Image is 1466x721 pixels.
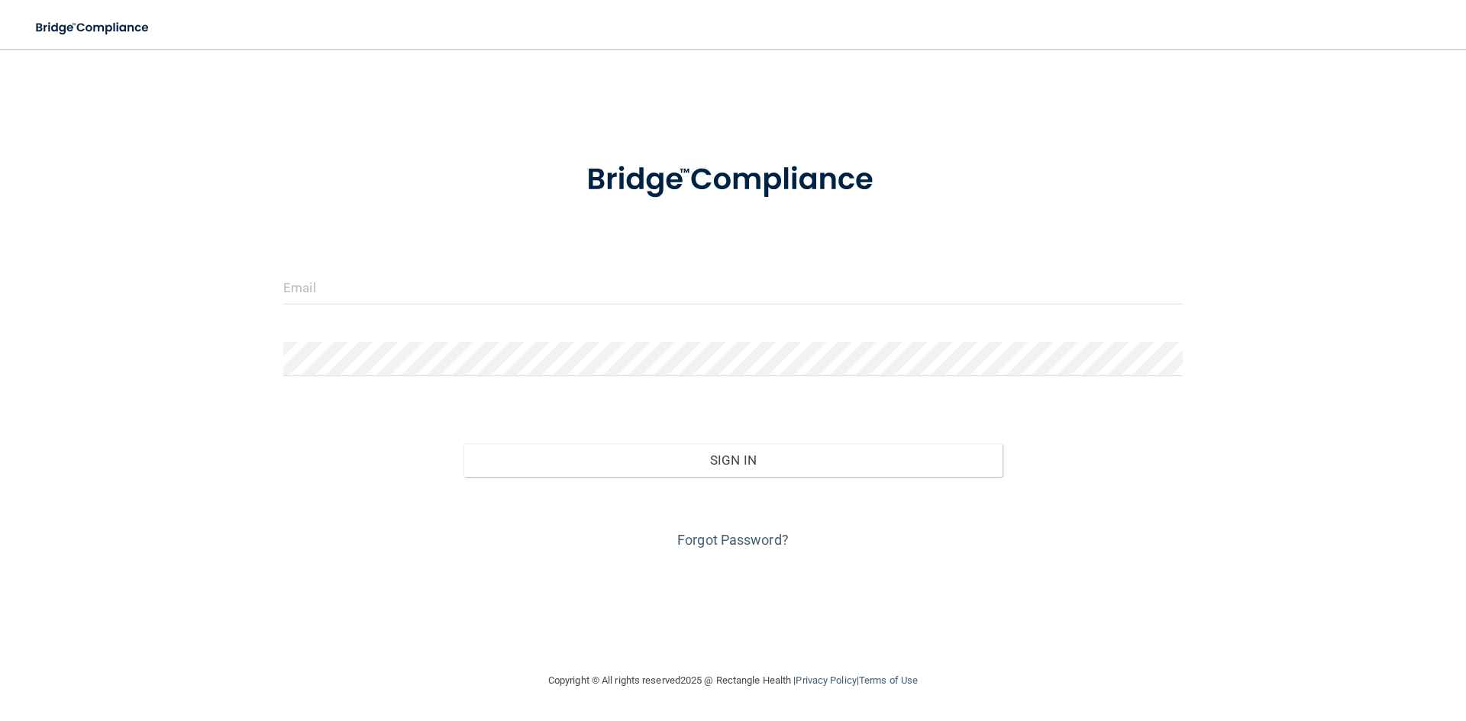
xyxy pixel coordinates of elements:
[677,532,789,548] a: Forgot Password?
[796,674,856,686] a: Privacy Policy
[859,674,918,686] a: Terms of Use
[283,270,1183,304] input: Email
[454,656,1012,705] div: Copyright © All rights reserved 2025 @ Rectangle Health | |
[463,443,1003,477] button: Sign In
[555,140,911,220] img: bridge_compliance_login_screen.278c3ca4.svg
[23,12,163,43] img: bridge_compliance_login_screen.278c3ca4.svg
